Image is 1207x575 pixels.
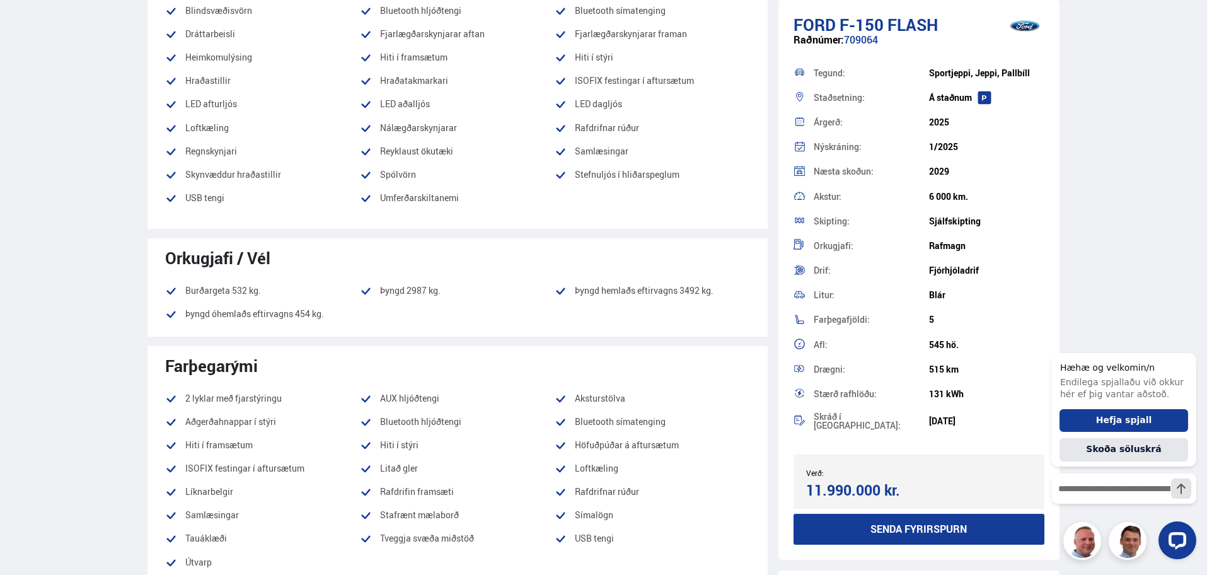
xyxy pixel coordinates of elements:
li: Loftkæling [165,120,360,136]
li: Spólvörn [360,167,555,182]
div: Á staðnum [929,93,1044,103]
span: Ford [794,13,836,36]
li: Hraðatakmarkari [360,73,555,88]
div: Akstur: [814,192,929,201]
div: Stærð rafhlöðu: [814,390,929,398]
div: Árgerð: [814,118,929,127]
li: Höfuðpúðar á aftursætum [555,438,749,453]
li: Fjarlægðarskynjarar aftan [360,26,555,42]
div: Sportjeppi, Jeppi, Pallbíll [929,68,1044,78]
li: USB tengi [165,190,360,206]
div: Farþegafjöldi: [814,315,929,324]
li: Rafdrifnar rúður [555,120,749,136]
div: Staðsetning: [814,93,929,102]
div: 6 000 km. [929,192,1044,202]
div: Litur: [814,291,929,299]
div: 131 kWh [929,389,1044,399]
span: F-150 FLASH [840,13,938,36]
div: Drif: [814,266,929,275]
li: 2 lyklar með fjarstýringu [165,391,360,406]
li: LED afturljós [165,96,360,112]
div: Drægni: [814,365,929,374]
div: 515 km [929,364,1044,375]
div: 2025 [929,117,1044,127]
div: Verð: [806,468,919,477]
li: Stefnuljós í hliðarspeglum [555,167,749,182]
div: Næsta skoðun: [814,167,929,176]
div: Skráð í [GEOGRAPHIC_DATA]: [814,412,929,430]
div: [DATE] [929,416,1044,426]
li: Rafdrifin framsæti [360,484,555,499]
li: Bluetooth hljóðtengi [360,414,555,429]
li: Nálægðarskynjarar [360,120,555,136]
li: Burðargeta 532 kg. [165,283,360,298]
div: 709064 [794,34,1045,59]
li: Hiti í stýri [360,438,555,453]
li: Útvarp [165,555,360,570]
li: Bluetooth hljóðtengi [360,3,555,18]
li: Símalögn [555,508,749,523]
div: Orkugjafi: [814,241,929,250]
li: AUX hljóðtengi [360,391,555,406]
li: Þyngd hemlaðs eftirvagns 3492 kg. [555,283,749,298]
li: Regnskynjari [165,144,360,159]
li: Bluetooth símatenging [555,3,749,18]
li: ISOFIX festingar í aftursætum [165,461,360,476]
li: Samlæsingar [165,508,360,523]
div: Skipting: [814,217,929,226]
div: Blár [929,290,1044,300]
div: Orkugjafi / Vél [165,248,750,267]
li: Stafrænt mælaborð [360,508,555,523]
img: brand logo [1000,6,1050,45]
li: ISOFIX festingar í aftursætum [555,73,749,88]
div: Sjálfskipting [929,216,1044,226]
li: Blindsvæðisvörn [165,3,360,18]
li: Þyngd óhemlaðs eftirvagns 454 kg. [165,306,360,322]
button: Senda fyrirspurn [794,514,1045,545]
li: Þyngd 2987 kg. [360,283,555,298]
div: 545 hö. [929,340,1044,350]
li: Dráttarbeisli [165,26,360,42]
div: 5 [929,315,1044,325]
li: Loftkæling [555,461,749,476]
li: Fjarlægðarskynjarar framan [555,26,749,42]
li: Bluetooth símatenging [555,414,749,429]
li: Hiti í stýri [555,50,749,65]
li: Tveggja svæða miðstöð [360,531,555,546]
li: Litað gler [360,461,555,476]
li: Tauáklæði [165,531,360,546]
div: Farþegarými [165,356,750,375]
li: Samlæsingar [555,144,749,159]
li: Hiti í framsætum [165,438,360,453]
li: Reyklaust ökutæki [360,144,555,159]
div: Afl: [814,340,929,349]
div: 2029 [929,166,1044,177]
div: Fjórhjóladrif [929,265,1044,276]
li: Hiti í framsætum [360,50,555,65]
li: Heimkomulýsing [165,50,360,65]
li: LED aðalljós [360,96,555,112]
div: Tegund: [814,69,929,78]
li: Rafdrifnar rúður [555,484,749,499]
div: Nýskráning: [814,142,929,151]
li: Skynvæddur hraðastillir [165,167,360,182]
li: Aðgerðahnappar í stýri [165,414,360,429]
li: Umferðarskiltanemi [360,190,555,214]
span: Raðnúmer: [794,33,844,47]
li: Hraðastillir [165,73,360,88]
li: Aksturstölva [555,391,749,406]
div: Rafmagn [929,241,1044,251]
li: Líknarbelgir [165,484,360,499]
li: LED dagljós [555,96,749,112]
div: 1/2025 [929,142,1044,152]
div: 11.990.000 kr. [806,482,915,499]
iframe: LiveChat chat widget [1041,330,1201,569]
li: USB tengi [555,531,749,546]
